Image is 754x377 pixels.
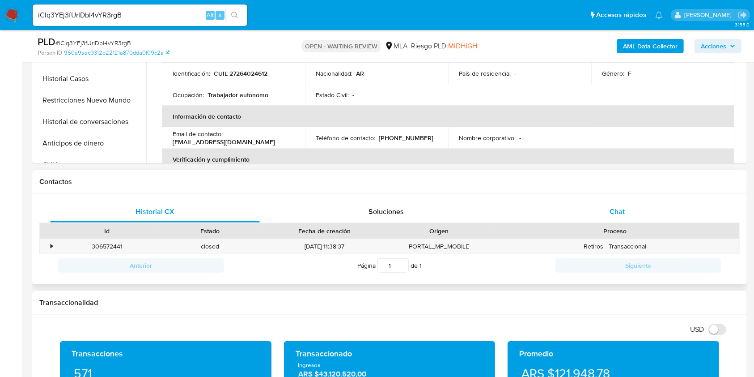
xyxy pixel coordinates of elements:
span: Chat [610,206,625,217]
a: Notificaciones [655,11,663,19]
p: OPEN - WAITING REVIEW [301,40,381,52]
p: F [628,69,631,77]
span: Acciones [701,39,726,53]
p: Género : [602,69,624,77]
h1: Contactos [39,177,740,186]
span: Riesgo PLD: [411,41,477,51]
button: CVU [34,154,146,176]
p: AR [356,69,364,77]
a: Salir [738,10,747,20]
th: Información de contacto [162,106,734,127]
div: MLA [385,41,407,51]
p: [EMAIL_ADDRESS][DOMAIN_NAME] [173,138,275,146]
span: 3.155.0 [735,21,750,28]
p: Nombre corporativo : [459,134,516,142]
button: Historial de conversaciones [34,111,146,133]
button: Anticipos de dinero [34,133,146,154]
span: # iCIq3YEj3fUrIDbl4vYR3rgB [55,39,131,47]
button: search-icon [225,9,244,21]
span: Accesos rápidos [596,10,646,20]
p: Identificación : [173,69,210,77]
button: Historial Casos [34,68,146,90]
div: Origen [394,227,484,236]
p: CUIL 27264024612 [214,69,267,77]
p: Nacionalidad : [316,69,352,77]
p: Trabajador autonomo [208,91,268,99]
span: 1 [419,261,422,270]
p: País de residencia : [459,69,511,77]
div: closed [159,239,262,254]
span: Alt [207,11,214,19]
div: [DATE] 11:38:37 [262,239,387,254]
button: Restricciones Nuevo Mundo [34,90,146,111]
p: Estado Civil : [316,91,349,99]
b: Person ID [38,49,62,57]
button: Acciones [695,39,741,53]
div: Proceso [497,227,733,236]
div: Id [62,227,152,236]
p: - [519,134,521,142]
button: Anterior [58,258,224,273]
p: - [352,91,354,99]
span: s [219,11,221,19]
b: AML Data Collector [623,39,678,53]
b: PLD [38,34,55,49]
div: PORTAL_MP_MOBILE [387,239,491,254]
span: MIDHIGH [448,41,477,51]
div: • [51,242,53,251]
p: Email de contacto : [173,130,223,138]
span: Soluciones [369,206,404,217]
p: Teléfono de contacto : [316,134,375,142]
div: Retiros - Transaccional [491,239,739,254]
p: juanbautista.fernandez@mercadolibre.com [684,11,735,19]
div: 306572441 [55,239,159,254]
input: Buscar usuario o caso... [33,9,247,21]
span: Historial CX [136,206,174,217]
a: 950a9aac9312e22121a870dda0f09c2a [64,49,169,57]
span: Página de [357,258,422,273]
p: Ocupación : [173,91,204,99]
p: - [514,69,516,77]
th: Verificación y cumplimiento [162,149,734,170]
div: Estado [165,227,256,236]
p: [PHONE_NUMBER] [379,134,433,142]
div: Fecha de creación [268,227,381,236]
button: Siguiente [555,258,721,273]
h1: Transaccionalidad [39,298,740,307]
button: AML Data Collector [617,39,684,53]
